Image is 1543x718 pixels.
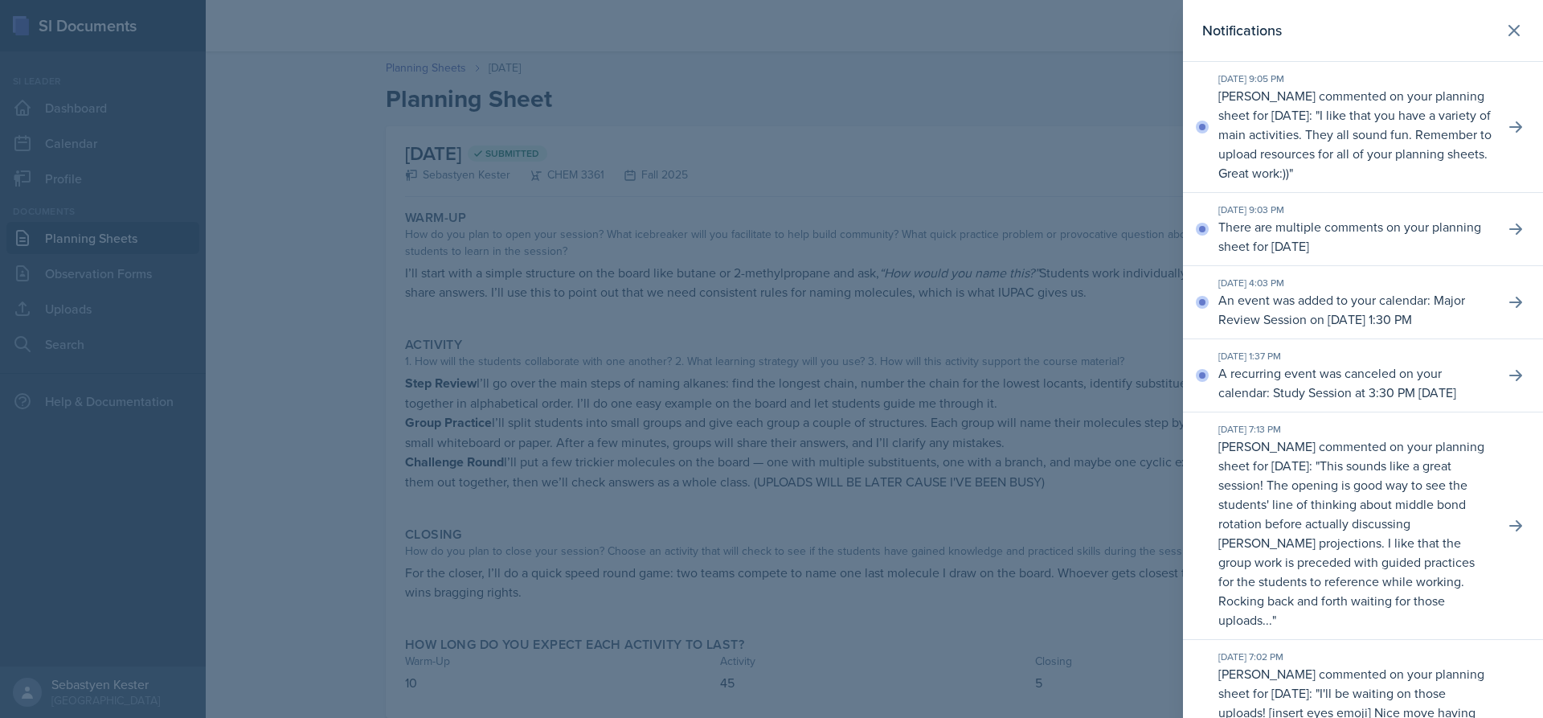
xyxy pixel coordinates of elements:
div: [DATE] 1:37 PM [1218,349,1492,363]
p: A recurring event was canceled on your calendar: Study Session at 3:30 PM [DATE] [1218,363,1492,402]
p: [PERSON_NAME] commented on your planning sheet for [DATE]: " " [1218,86,1492,183]
div: [DATE] 9:03 PM [1218,203,1492,217]
p: [PERSON_NAME] commented on your planning sheet for [DATE]: " " [1218,437,1492,630]
p: An event was added to your calendar: Major Review Session on [DATE] 1:30 PM [1218,290,1492,329]
div: [DATE] 7:13 PM [1218,422,1492,437]
div: [DATE] 7:02 PM [1218,650,1492,664]
div: [DATE] 9:05 PM [1218,72,1492,86]
div: [DATE] 4:03 PM [1218,276,1492,290]
p: This sounds like a great session! The opening is good way to see the students' line of thinking a... [1218,457,1475,629]
h2: Notifications [1202,19,1282,42]
p: There are multiple comments on your planning sheet for [DATE] [1218,217,1492,256]
p: I like that you have a variety of main activities. They all sound fun. Remember to upload resourc... [1218,106,1492,182]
